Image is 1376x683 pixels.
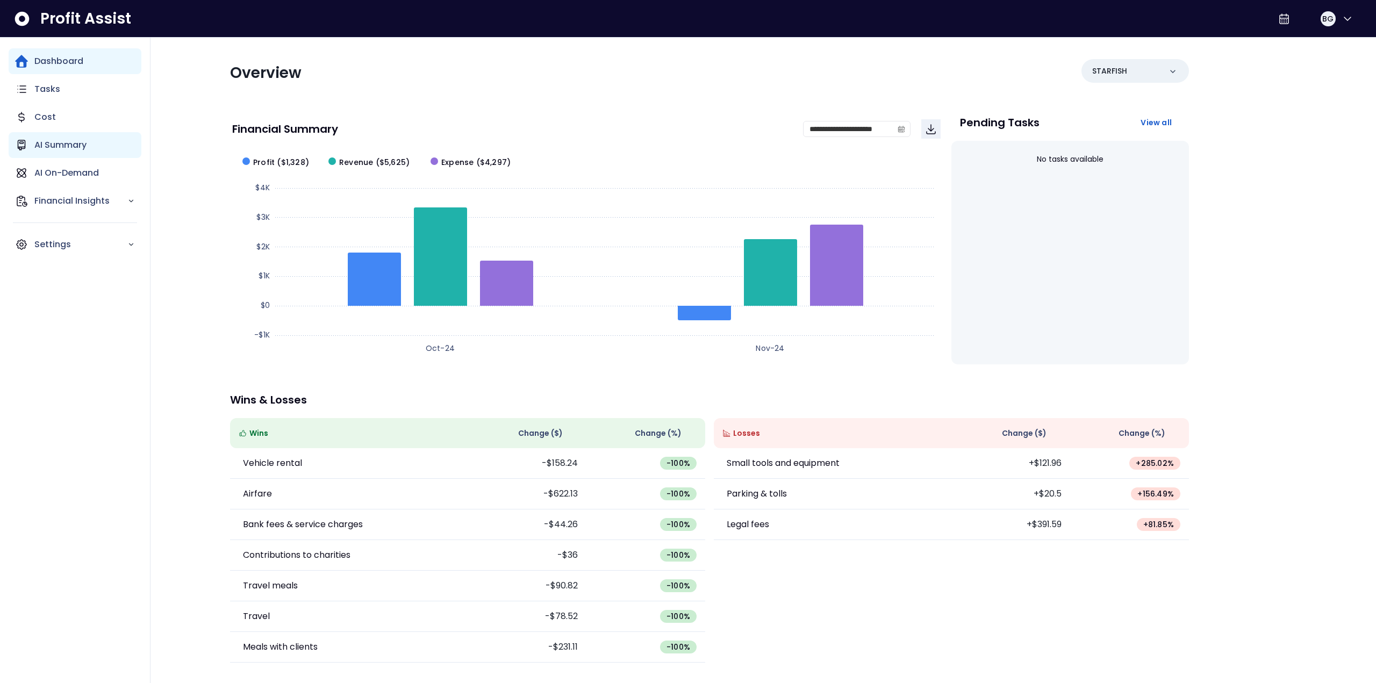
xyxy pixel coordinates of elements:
[259,270,270,281] text: $1K
[1136,458,1174,469] span: + 285.02 %
[468,509,586,540] td: -$44.26
[255,182,270,193] text: $4K
[727,457,840,470] p: Small tools and equipment
[468,601,586,632] td: -$78.52
[727,487,787,500] p: Parking & tolls
[666,488,690,499] span: -100 %
[1002,428,1047,439] span: Change ( $ )
[243,549,350,562] p: Contributions to charities
[1322,13,1334,24] span: BG
[256,241,270,252] text: $2K
[243,610,270,623] p: Travel
[518,428,563,439] span: Change ( $ )
[960,117,1040,128] p: Pending Tasks
[951,479,1070,509] td: +$20.5
[898,125,905,133] svg: calendar
[34,111,56,124] p: Cost
[243,641,318,653] p: Meals with clients
[249,428,268,439] span: Wins
[34,139,87,152] p: AI Summary
[1092,66,1127,77] p: STARFISH
[635,428,682,439] span: Change (%)
[34,83,60,96] p: Tasks
[1143,519,1174,530] span: + 81.85 %
[339,157,410,168] span: Revenue ($5,625)
[468,479,586,509] td: -$622.13
[666,519,690,530] span: -100 %
[1137,488,1174,499] span: + 156.49 %
[951,448,1070,479] td: +$121.96
[733,428,760,439] span: Losses
[243,579,298,592] p: Travel meals
[951,509,1070,540] td: +$391.59
[468,632,586,663] td: -$231.11
[426,343,455,354] text: Oct-24
[40,9,131,28] span: Profit Assist
[254,329,270,340] text: -$1K
[468,448,586,479] td: -$158.24
[666,642,690,652] span: -100 %
[261,300,270,311] text: $0
[441,157,511,168] span: Expense ($4,297)
[243,457,302,470] p: Vehicle rental
[468,540,586,571] td: -$36
[666,550,690,560] span: -100 %
[756,343,784,354] text: Nov-24
[960,145,1180,174] div: No tasks available
[1119,428,1165,439] span: Change (%)
[230,62,302,83] span: Overview
[232,124,338,134] p: Financial Summary
[1141,117,1172,128] span: View all
[34,167,99,179] p: AI On-Demand
[468,571,586,601] td: -$90.82
[256,212,270,222] text: $3K
[34,195,127,207] p: Financial Insights
[243,487,272,500] p: Airfare
[34,55,83,68] p: Dashboard
[727,518,769,531] p: Legal fees
[253,157,309,168] span: Profit ($1,328)
[666,611,690,622] span: -100 %
[34,238,127,251] p: Settings
[230,394,1189,405] p: Wins & Losses
[666,458,690,469] span: -100 %
[666,580,690,591] span: -100 %
[1132,113,1180,132] button: View all
[921,119,941,139] button: Download
[243,518,363,531] p: Bank fees & service charges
